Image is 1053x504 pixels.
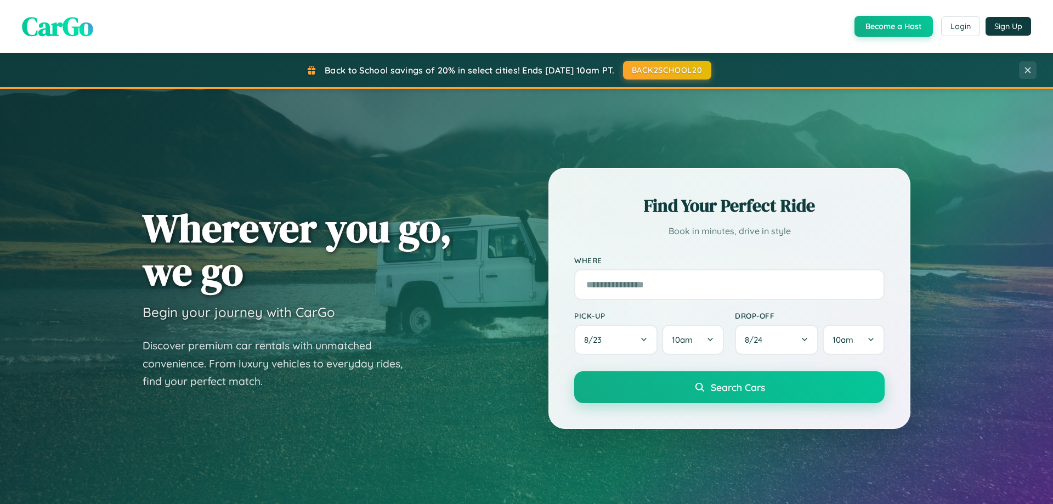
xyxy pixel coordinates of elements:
h1: Wherever you go, we go [143,206,452,293]
label: Where [574,256,885,265]
button: 10am [823,325,885,355]
button: 8/24 [735,325,818,355]
button: Login [941,16,980,36]
span: 8 / 23 [584,335,607,345]
button: Become a Host [854,16,933,37]
label: Pick-up [574,311,724,320]
span: 10am [672,335,693,345]
button: Sign Up [986,17,1031,36]
span: 8 / 24 [745,335,768,345]
span: 10am [833,335,853,345]
button: 10am [662,325,724,355]
button: Search Cars [574,371,885,403]
p: Discover premium car rentals with unmatched convenience. From luxury vehicles to everyday rides, ... [143,337,417,390]
p: Book in minutes, drive in style [574,223,885,239]
h3: Begin your journey with CarGo [143,304,335,320]
button: 8/23 [574,325,658,355]
span: Search Cars [711,381,765,393]
h2: Find Your Perfect Ride [574,194,885,218]
label: Drop-off [735,311,885,320]
span: CarGo [22,8,93,44]
span: Back to School savings of 20% in select cities! Ends [DATE] 10am PT. [325,65,614,76]
button: BACK2SCHOOL20 [623,61,711,80]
